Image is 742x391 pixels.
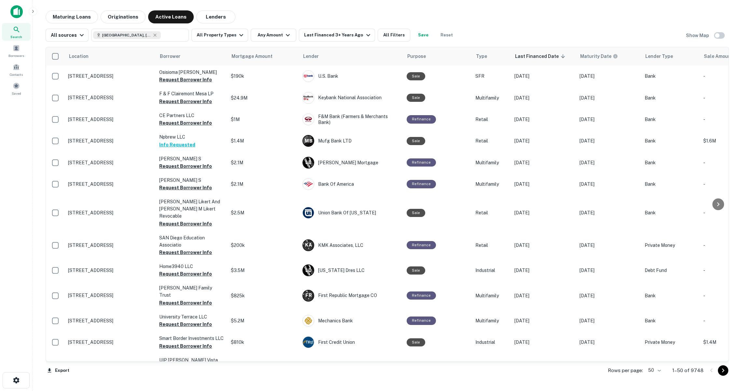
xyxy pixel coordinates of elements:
p: [STREET_ADDRESS] [68,339,153,345]
div: First Republic Mortgage CO [302,290,400,302]
p: [DATE] [580,181,638,188]
p: $1M [231,116,296,123]
p: 1–50 of 9748 [672,367,704,374]
button: Request Borrower Info [159,299,212,307]
p: L B [305,159,311,166]
p: Private Money [645,242,697,249]
p: [DATE] [580,94,638,101]
p: $190k [231,73,296,80]
img: picture [303,92,314,103]
span: Type [476,52,496,60]
p: $24.9M [231,94,296,101]
button: Request Borrower Info [159,162,212,170]
button: Request Borrower Info [159,320,212,328]
p: University Terrace LLC [159,313,224,320]
span: Lender [303,52,319,60]
img: picture [303,315,314,326]
p: Industrial [475,339,508,346]
p: [STREET_ADDRESS] [68,292,153,298]
p: SAN Diego Education Associatio [159,234,224,249]
p: Multifamily [475,181,508,188]
p: [PERSON_NAME] Family Trust [159,284,224,299]
div: Search [2,23,31,41]
p: [DATE] [580,159,638,166]
p: Bank [645,181,697,188]
th: Mortgage Amount [228,47,299,65]
p: Multifamily [475,292,508,299]
p: Bank [645,137,697,144]
img: picture [303,114,314,125]
p: $5.2M [231,317,296,324]
th: Borrower [156,47,228,65]
p: Retail [475,116,508,123]
span: Sale Amount [704,52,741,60]
p: [DATE] [514,317,573,324]
p: Retail [475,242,508,249]
button: Save your search to get updates of matches that match your search criteria. [413,29,434,42]
p: [PERSON_NAME] Likert And [PERSON_NAME] M Likert Revocable [159,198,224,220]
button: All Filters [378,29,410,42]
button: Last Financed 3+ Years Ago [299,29,375,42]
p: Retail [475,137,508,144]
p: $200k [231,242,296,249]
p: CE Partners LLC [159,112,224,119]
img: picture [303,207,314,218]
p: Bank [645,317,697,324]
h6: Show Map [686,32,710,39]
p: Debt Fund [645,267,697,274]
img: capitalize-icon.png [10,5,23,18]
div: Union Bank Of [US_STATE] [302,207,400,219]
button: Request Borrower Info [159,220,212,228]
span: Lender Type [645,52,673,60]
div: Mechanics Bank [302,315,400,327]
span: Search [10,34,22,39]
p: [STREET_ADDRESS] [68,160,153,166]
button: Request Borrower Info [159,98,212,105]
p: Bank [645,116,697,123]
th: Last Financed Date [511,47,576,65]
p: [STREET_ADDRESS] [68,318,153,324]
p: [DATE] [580,242,638,249]
p: [PERSON_NAME] S [159,155,224,162]
div: Sale [407,72,425,80]
p: [STREET_ADDRESS] [68,138,153,144]
div: Sale [407,338,425,346]
div: This loan purpose was for refinancing [407,241,436,249]
button: Request Borrower Info [159,76,212,84]
p: [DATE] [514,339,573,346]
p: [DATE] [514,209,573,216]
p: Retail [475,209,508,216]
a: Borrowers [2,42,31,60]
p: M B [305,138,312,144]
button: All sources [46,29,89,42]
p: [DATE] [580,209,638,216]
p: [PERSON_NAME] S [159,177,224,184]
p: SFR [475,73,508,80]
button: Active Loans [148,10,194,23]
p: [DATE] [580,267,638,274]
button: Lenders [196,10,235,23]
a: Saved [2,80,31,97]
div: Bank Of America [302,178,400,190]
p: L D [305,267,311,274]
div: Sale [407,137,425,145]
p: [STREET_ADDRESS] [68,210,153,216]
div: Keybank National Association [302,92,400,104]
div: [US_STATE] Dres LLC [302,264,400,276]
div: Sale [407,209,425,217]
iframe: Chat Widget [709,318,742,349]
p: Bank [645,209,697,216]
p: Bank [645,292,697,299]
p: $810k [231,339,296,346]
a: Contacts [2,61,31,78]
p: [DATE] [580,317,638,324]
button: Request Borrower Info [159,270,212,278]
img: picture [303,337,314,348]
div: Mufg Bank LTD [302,135,400,147]
p: Bank [645,94,697,101]
div: This loan purpose was for refinancing [407,317,436,325]
button: Export [46,366,71,375]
